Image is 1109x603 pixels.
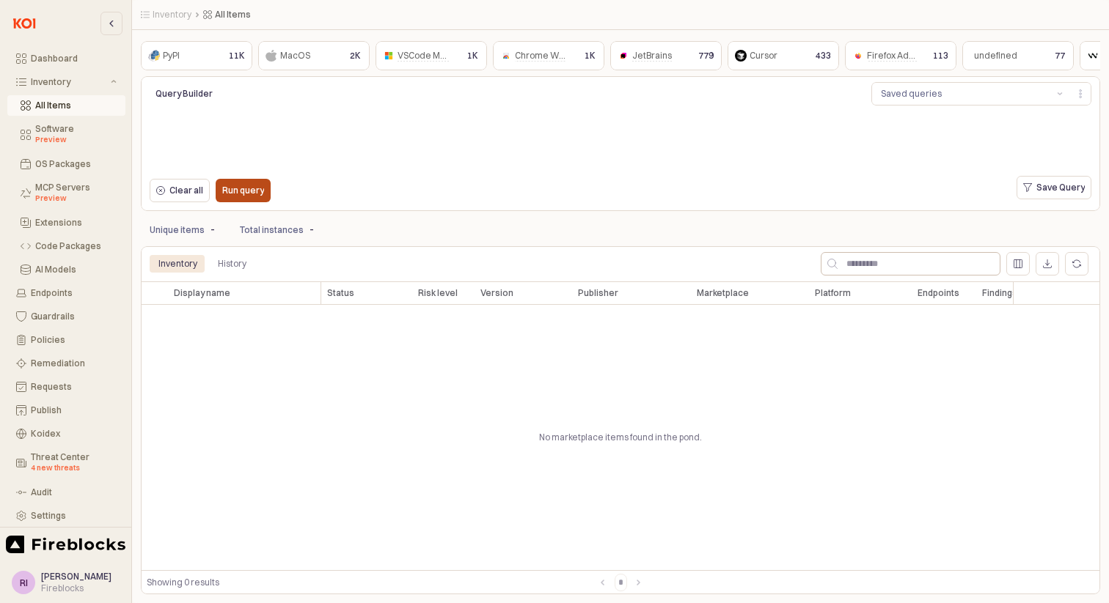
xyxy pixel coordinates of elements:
div: Code Packages [35,241,117,251]
button: Save Query [1017,176,1091,199]
span: Findings [982,287,1017,299]
button: Guardrails [7,306,125,327]
span: Publisher [578,287,618,299]
div: PyPI11K [141,41,252,70]
div: Fireblocks [41,582,111,594]
div: Preview [35,193,117,204]
div: Publish [31,405,117,415]
button: Inventory [7,72,125,92]
span: Risk level [418,287,458,299]
div: undefined77 [962,41,1074,70]
button: Code Packages [7,236,125,256]
p: 11K [229,49,245,62]
button: Menu [1069,82,1091,106]
button: Audit [7,482,125,503]
div: Audit [31,487,117,497]
div: Koidex [31,429,117,439]
p: Total instances [240,223,304,237]
nav: Breadcrumbs [141,9,780,21]
button: Settings [7,506,125,526]
button: Clear all [150,179,210,202]
div: Threat Center [31,452,117,474]
button: Requests [7,377,125,397]
div: undefined [974,48,1017,63]
button: Endpoints [7,283,125,303]
span: Version [480,287,513,299]
button: Dashboard [7,48,125,69]
button: Extensions [7,212,125,233]
button: Remediation [7,353,125,374]
div: Extensions [35,218,117,228]
span: JetBrains [632,50,672,62]
input: Page [615,574,626,591]
div: History [218,255,246,273]
iframe: QueryBuildingItay [150,111,1091,171]
div: MacOS2K [258,41,370,70]
span: [PERSON_NAME] [41,571,111,582]
div: Requests [31,382,117,392]
span: Status [327,287,354,299]
div: Dashboard [31,53,117,64]
div: Endpoints [31,288,117,298]
button: MCP Servers [7,177,125,210]
p: 77 [1055,49,1065,62]
div: Settings [31,511,117,521]
div: No marketplace items found in the pond. [141,305,1100,570]
div: Showing 0 results [147,575,588,590]
p: Query Builder [155,87,345,100]
div: MacOS [280,48,310,63]
button: Koidex [7,423,125,444]
p: Run query [222,185,264,196]
div: All Items [35,100,117,111]
span: Marketplace [697,287,749,299]
span: Firefox Add-ons [867,50,933,62]
div: JetBrains779 [610,41,722,70]
button: All Items [7,95,125,116]
button: Saved queries [872,83,1051,105]
span: Endpoints [918,287,959,299]
button: RI [12,571,35,594]
div: Inventory [150,255,206,273]
p: Save Query [1036,182,1085,193]
button: Threat Center [7,447,125,479]
p: 433 [816,49,831,62]
button: Policies [7,330,125,350]
div: AI Models [35,264,117,275]
div: Table toolbar [141,570,1100,594]
button: AI Models [7,259,125,280]
div: Guardrails [31,311,117,322]
div: Firefox Add-ons113 [845,41,956,70]
p: 2K [350,49,361,62]
p: - [211,222,216,237]
div: Cursor433 [728,41,839,70]
div: Chrome Web Store1K [493,41,604,70]
div: Remediation [31,358,117,369]
div: Inventory [158,255,197,273]
p: 113 [933,49,948,62]
button: OS Packages [7,154,125,174]
span: Chrome Web Store [515,50,593,62]
div: MCP Servers [35,182,117,204]
div: History [209,255,255,273]
span: VSCode Marketplace [398,50,484,62]
button: Run query [216,179,271,202]
p: 779 [698,49,714,62]
div: Policies [31,335,117,345]
div: PyPI [163,48,180,63]
button: Software [7,119,125,151]
div: RI [20,575,28,590]
span: Display name [174,287,230,299]
button: Show suggestions [1051,83,1069,105]
button: Publish [7,400,125,421]
div: Saved queries [881,86,942,101]
p: - [310,222,315,237]
div: Inventory [31,77,108,87]
p: 1K [467,49,478,62]
div: OS Packages [35,159,117,169]
div: VSCode Marketplace1K [376,41,487,70]
div: Software [35,124,117,146]
div: Cursor [750,48,777,63]
p: Unique items [150,223,205,237]
span: Platform [815,287,851,299]
div: Preview [35,134,117,146]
